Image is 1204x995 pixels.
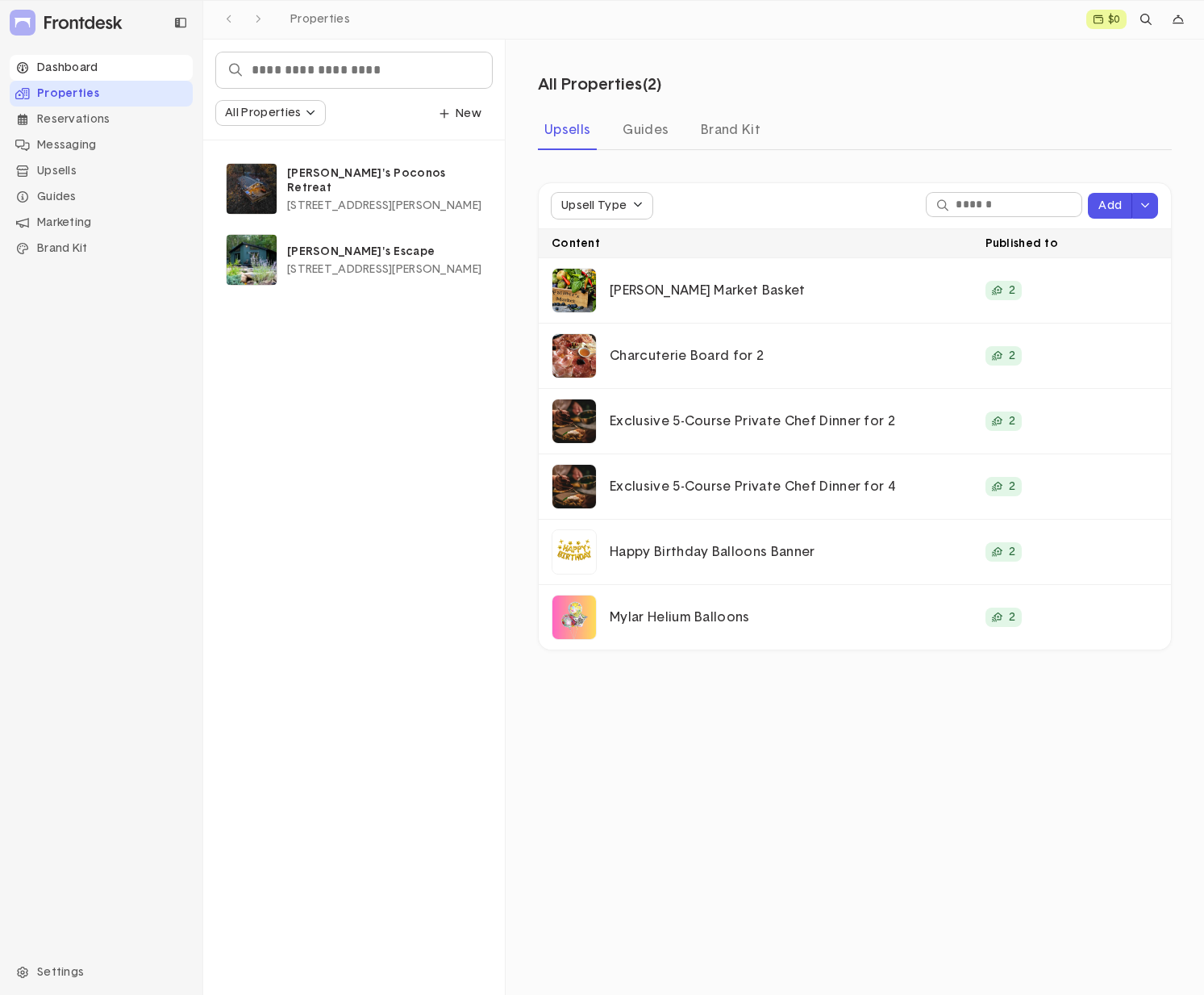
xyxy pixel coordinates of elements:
p: All Properties ( 2 ) [538,77,1133,93]
div: dropdown trigger [1165,6,1191,32]
button: Add [1088,193,1132,219]
div: Settings [10,959,193,985]
p: [PERSON_NAME] Market Basket [610,282,973,299]
p: New [440,107,481,121]
li: Navigation item [10,132,193,158]
button: Upsell Type [552,193,652,219]
li: Navigation item [10,236,193,261]
div: Brand Kit [694,117,767,143]
li: Navigation item [10,107,193,132]
div: Guides [616,117,675,143]
li: Navigation item [10,184,193,210]
div: Guides [10,184,193,210]
p: Charcuterie Board for 2 [610,348,973,365]
div: Marketing [10,210,193,236]
div: Published to [979,229,1164,257]
p: Mylar Helium Balloons [610,609,973,626]
p: 2 [1009,546,1015,558]
p: 2 [1009,612,1015,623]
img: Property image [227,164,277,214]
div: Reservations [10,107,193,132]
button: dropdown trigger [429,101,492,127]
span: [STREET_ADDRESS][PERSON_NAME] [287,264,481,275]
div: Properties [10,81,193,107]
div: Dashboard [10,55,193,81]
button: dropdown trigger [1132,193,1158,219]
p: 2 [1009,285,1015,296]
div: Brand Kit [10,236,193,261]
a: Properties [284,9,356,30]
p: [PERSON_NAME]'s Escape [287,245,482,259]
p: 2 [1009,350,1015,362]
li: Navigation item [10,210,193,236]
p: Exclusive 5-Course Private Chef Dinner for 2 [610,413,973,430]
p: 2 [1009,416,1015,427]
button: All Properties [216,101,325,125]
span: [STREET_ADDRESS][PERSON_NAME] [287,200,481,211]
span: Properties [290,14,350,25]
div: Content [545,229,979,257]
a: $0 [1086,10,1127,29]
p: [PERSON_NAME]'s Poconos Retreat [287,166,482,195]
p: Exclusive 5-Course Private Chef Dinner for 4 [610,479,973,495]
div: Upsell Type [561,200,627,211]
div: Upsells [10,158,193,184]
li: Navigation item [10,81,193,107]
p: 2 [1009,481,1015,492]
div: All Properties [225,105,301,122]
img: Property image [227,235,277,285]
li: Navigation item [10,55,193,81]
div: Messaging [10,132,193,158]
li: Navigation item [10,158,193,184]
p: Happy Birthday Balloons Banner [610,544,973,561]
div: Upsells [538,117,597,143]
